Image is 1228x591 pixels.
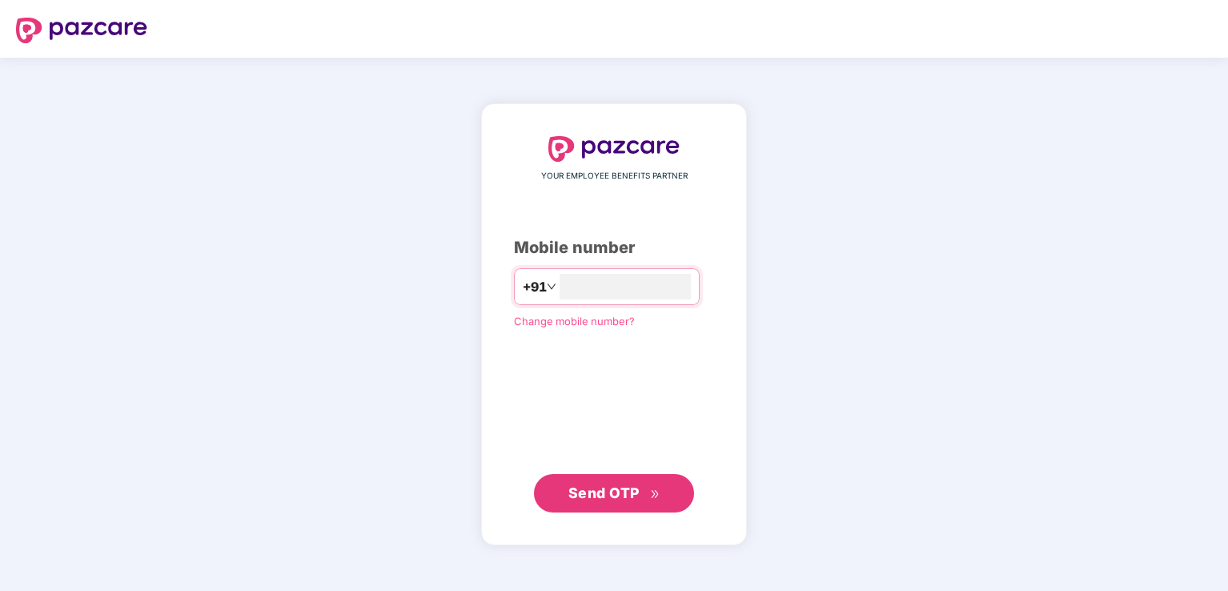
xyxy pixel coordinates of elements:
[514,235,714,260] div: Mobile number
[514,315,635,328] a: Change mobile number?
[541,170,688,183] span: YOUR EMPLOYEE BENEFITS PARTNER
[16,18,147,43] img: logo
[650,489,660,500] span: double-right
[534,474,694,513] button: Send OTPdouble-right
[568,484,640,501] span: Send OTP
[548,136,680,162] img: logo
[523,277,547,297] span: +91
[547,282,556,291] span: down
